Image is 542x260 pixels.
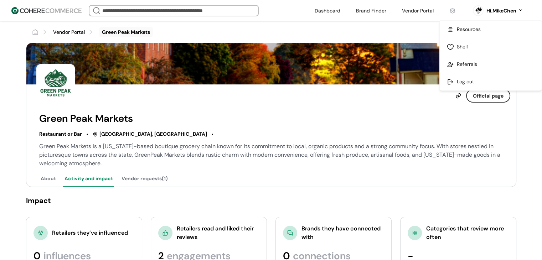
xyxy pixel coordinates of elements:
[120,172,169,187] button: Vendor requests(1)
[486,7,523,15] button: Hi,MikeChen
[466,89,510,103] button: Official page
[177,224,259,241] div: Retailers read and liked their reviews
[11,7,82,14] img: Cohere Logo
[39,130,82,138] p: Restaurant or Bar
[52,229,128,237] div: Retailers they’ve influenced
[63,172,114,187] button: Activity and impact
[102,28,150,36] div: Green Peak Markets
[93,130,207,138] div: [GEOGRAPHIC_DATA], [GEOGRAPHIC_DATA]
[301,224,384,241] div: Brands they have connected with
[473,5,484,16] svg: 0 percent
[39,142,507,168] div: Green Peak Markets is a [US_STATE]-based boutique grocery chain known for its commitment to local...
[32,27,511,37] nav: breadcrumb
[53,28,85,36] a: Vendor Portal
[426,224,509,241] div: Categories that review more often
[39,111,507,126] div: Green Peak Markets
[39,172,57,187] button: About
[26,196,516,206] div: Impact
[486,7,516,15] div: Hi, MikeChen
